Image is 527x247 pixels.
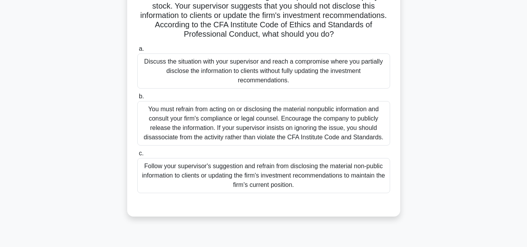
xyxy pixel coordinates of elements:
div: You must refrain from acting on or disclosing the material nonpublic information and consult your... [137,101,390,146]
span: c. [139,150,144,156]
div: Follow your supervisor's suggestion and refrain from disclosing the material non-public informati... [137,158,390,193]
div: Discuss the situation with your supervisor and reach a compromise where you partially disclose th... [137,53,390,89]
span: b. [139,93,144,100]
span: a. [139,45,144,52]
